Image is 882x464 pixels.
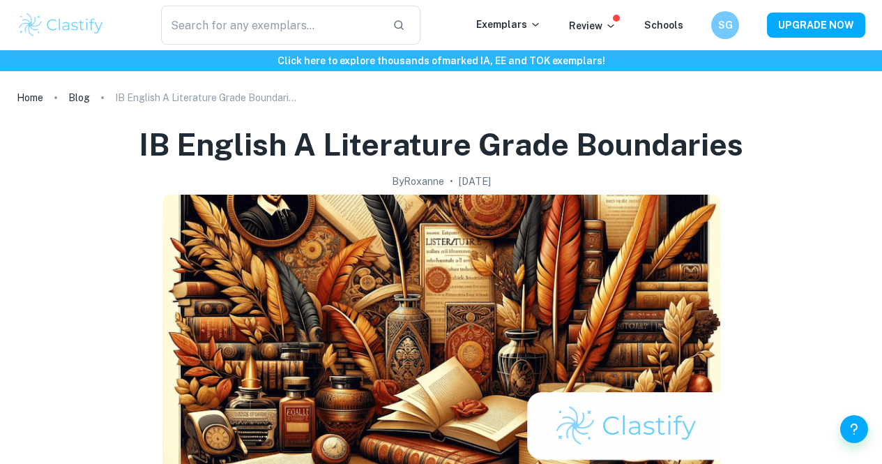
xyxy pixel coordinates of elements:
a: Home [17,88,43,107]
h6: SG [717,17,733,33]
p: Exemplars [476,17,541,32]
a: Blog [68,88,90,107]
button: Help and Feedback [840,415,868,443]
h2: [DATE] [459,174,491,189]
img: Clastify logo [17,11,105,39]
h2: By Roxanne [392,174,444,189]
h6: Click here to explore thousands of marked IA, EE and TOK exemplars ! [3,53,879,68]
h1: IB English A Literature Grade Boundaries [139,124,743,165]
a: Schools [644,20,683,31]
button: SG [711,11,739,39]
p: • [450,174,453,189]
button: UPGRADE NOW [767,13,865,38]
p: Review [569,18,616,33]
input: Search for any exemplars... [161,6,381,45]
p: IB English A Literature Grade Boundaries [115,90,296,105]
